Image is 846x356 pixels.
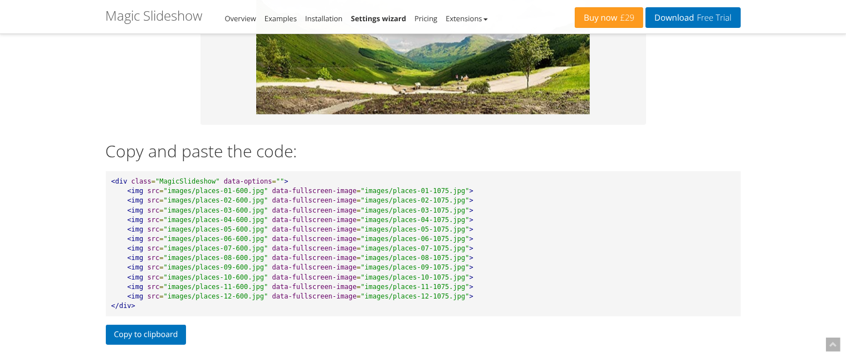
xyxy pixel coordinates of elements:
span: = [356,292,360,300]
span: = [159,263,163,271]
span: = [159,196,163,204]
span: "images/places-03-1075.jpg" [361,206,470,214]
span: > [470,216,473,224]
span: <img [127,196,143,204]
span: = [356,196,360,204]
span: "images/places-12-1075.jpg" [361,292,470,300]
span: "images/places-06-1075.jpg" [361,235,470,243]
span: <img [127,244,143,252]
span: "images/places-02-600.jpg" [163,196,268,204]
span: > [470,273,473,281]
span: <img [127,187,143,195]
span: "images/places-06-600.jpg" [163,235,268,243]
span: = [159,206,163,214]
span: = [356,273,360,281]
span: £29 [618,13,635,22]
span: data-fullscreen-image [272,254,357,262]
span: = [159,283,163,291]
span: "images/places-01-1075.jpg" [361,187,470,195]
span: "images/places-07-1075.jpg" [361,244,470,252]
span: <img [127,283,143,291]
span: "images/places-11-1075.jpg" [361,283,470,291]
span: src [148,235,160,243]
span: = [159,292,163,300]
span: data-fullscreen-image [272,187,357,195]
span: "MagicSlideshow" [155,177,220,185]
span: <img [127,273,143,281]
span: data-fullscreen-image [272,206,357,214]
a: Buy now£29 [575,7,643,28]
span: = [356,244,360,252]
span: > [284,177,288,185]
span: Free Trial [694,13,731,22]
span: = [159,187,163,195]
span: src [148,196,160,204]
span: > [470,235,473,243]
span: "images/places-09-600.jpg" [163,263,268,271]
span: = [356,263,360,271]
span: "images/places-08-600.jpg" [163,254,268,262]
span: > [470,244,473,252]
span: > [470,263,473,271]
span: src [148,263,160,271]
span: "images/places-05-1075.jpg" [361,225,470,233]
span: > [470,196,473,204]
span: = [159,225,163,233]
span: "images/places-01-600.jpg" [163,187,268,195]
span: = [272,177,276,185]
span: <img [127,263,143,271]
span: "images/places-09-1075.jpg" [361,263,470,271]
span: = [159,273,163,281]
span: "images/places-08-1075.jpg" [361,254,470,262]
h1: Magic Slideshow [106,8,203,23]
span: > [470,225,473,233]
span: data-fullscreen-image [272,196,357,204]
a: Installation [305,13,343,23]
span: > [470,283,473,291]
span: > [470,254,473,262]
span: > [470,292,473,300]
span: "images/places-04-600.jpg" [163,216,268,224]
a: Settings wizard [351,13,406,23]
span: </div> [111,302,135,310]
span: src [148,254,160,262]
span: src [148,283,160,291]
span: <img [127,216,143,224]
a: Extensions [446,13,487,23]
span: class [131,177,151,185]
span: <img [127,225,143,233]
span: data-fullscreen-image [272,216,357,224]
span: src [148,292,160,300]
span: "images/places-05-600.jpg" [163,225,268,233]
span: src [148,187,160,195]
span: <img [127,254,143,262]
span: data-fullscreen-image [272,292,357,300]
span: = [159,254,163,262]
span: data-options [224,177,272,185]
span: data-fullscreen-image [272,283,357,291]
span: "images/places-07-600.jpg" [163,244,268,252]
span: "" [276,177,284,185]
span: = [159,235,163,243]
span: > [470,206,473,214]
span: "images/places-02-1075.jpg" [361,196,470,204]
span: = [356,225,360,233]
span: = [356,235,360,243]
span: = [151,177,155,185]
span: data-fullscreen-image [272,273,357,281]
span: <img [127,292,143,300]
button: Copy to clipboard [106,325,187,345]
span: src [148,216,160,224]
span: = [356,187,360,195]
span: data-fullscreen-image [272,225,357,233]
span: data-fullscreen-image [272,235,357,243]
span: data-fullscreen-image [272,263,357,271]
span: > [470,187,473,195]
span: "images/places-10-600.jpg" [163,273,268,281]
span: <img [127,235,143,243]
span: src [148,206,160,214]
span: <div [111,177,128,185]
span: "images/places-10-1075.jpg" [361,273,470,281]
span: "images/places-04-1075.jpg" [361,216,470,224]
span: src [148,244,160,252]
